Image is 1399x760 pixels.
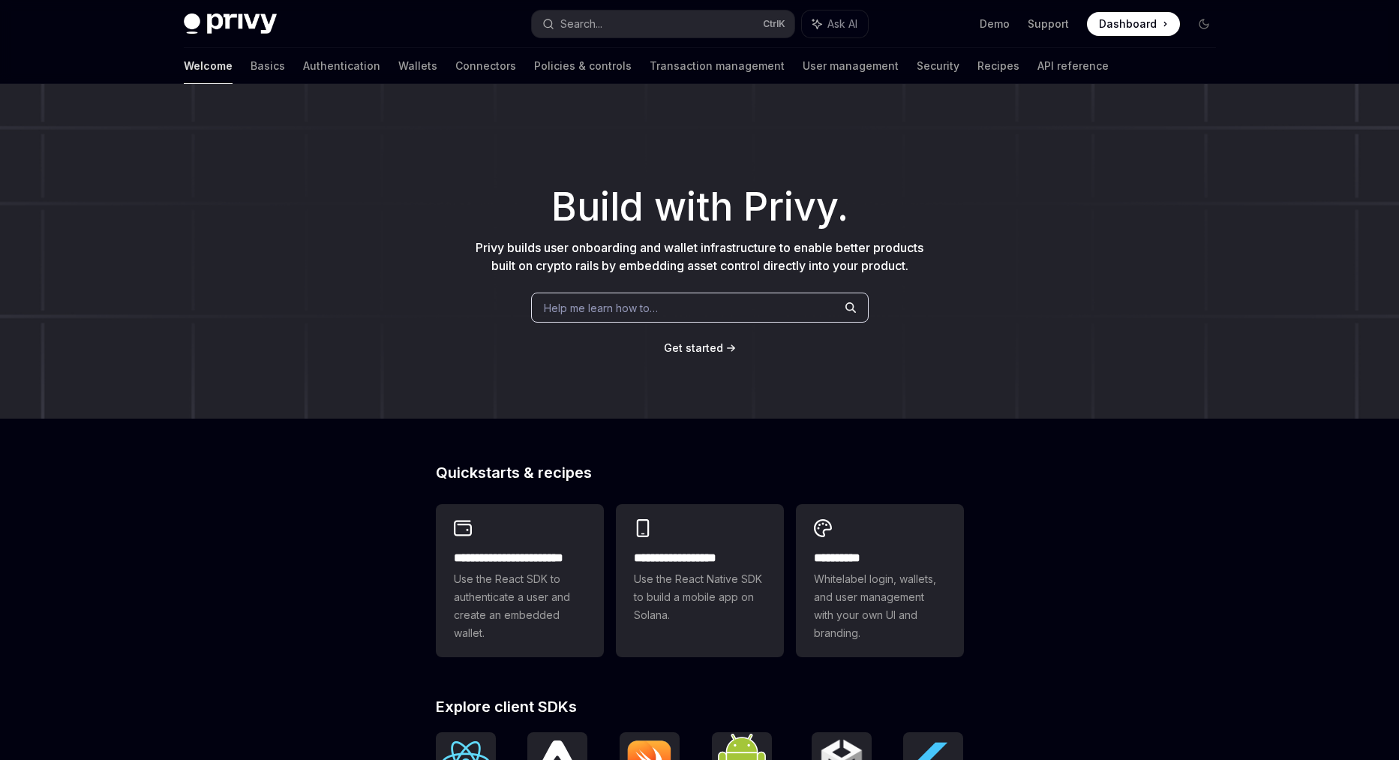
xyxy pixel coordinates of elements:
a: Transaction management [650,48,785,84]
a: User management [803,48,899,84]
a: Welcome [184,48,233,84]
span: Whitelabel login, wallets, and user management with your own UI and branding. [814,570,946,642]
span: Explore client SDKs [436,699,577,714]
span: Dashboard [1099,17,1157,32]
button: Ask AI [802,11,868,38]
span: Ctrl K [763,18,785,30]
span: Build with Privy. [551,194,848,221]
button: Search...CtrlK [532,11,794,38]
span: Get started [664,341,723,354]
a: Security [917,48,959,84]
a: Authentication [303,48,380,84]
a: Support [1028,17,1069,32]
a: Demo [980,17,1010,32]
a: **** **** **** ***Use the React Native SDK to build a mobile app on Solana. [616,504,784,657]
a: Connectors [455,48,516,84]
span: Privy builds user onboarding and wallet infrastructure to enable better products built on crypto ... [476,240,923,273]
a: Dashboard [1087,12,1180,36]
a: Basics [251,48,285,84]
a: Wallets [398,48,437,84]
span: Use the React SDK to authenticate a user and create an embedded wallet. [454,570,586,642]
a: Get started [664,341,723,356]
a: **** *****Whitelabel login, wallets, and user management with your own UI and branding. [796,504,964,657]
a: Policies & controls [534,48,632,84]
button: Toggle dark mode [1192,12,1216,36]
span: Ask AI [827,17,857,32]
a: Recipes [977,48,1019,84]
span: Help me learn how to… [544,300,658,316]
div: Search... [560,15,602,33]
img: dark logo [184,14,277,35]
span: Quickstarts & recipes [436,465,592,480]
span: Use the React Native SDK to build a mobile app on Solana. [634,570,766,624]
a: API reference [1037,48,1109,84]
